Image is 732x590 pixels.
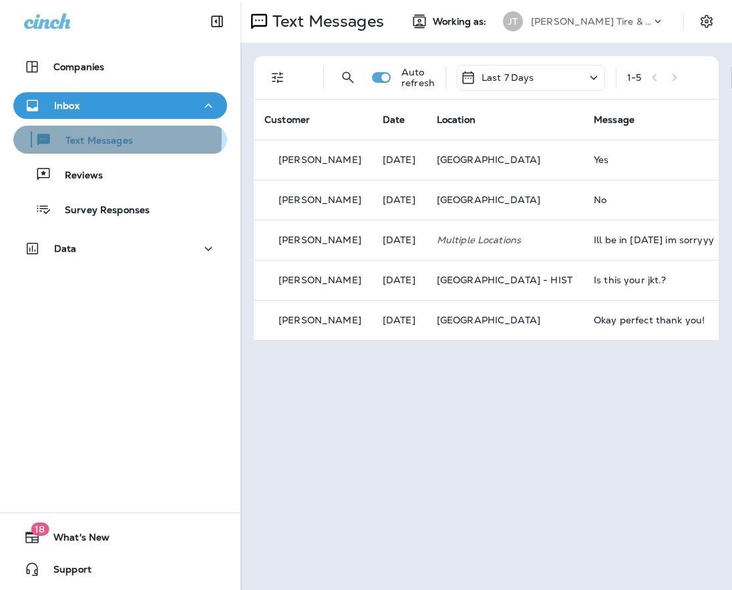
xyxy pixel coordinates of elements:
[531,16,651,27] p: [PERSON_NAME] Tire & Auto
[437,114,476,126] span: Location
[695,9,719,33] button: Settings
[13,524,227,551] button: 18What's New
[52,135,133,148] p: Text Messages
[503,11,523,31] div: JT
[594,315,714,325] div: Okay perfect thank you!
[279,154,361,165] p: [PERSON_NAME]
[594,235,714,245] div: Ill be in tomorrow im sorryyy
[279,235,361,245] p: [PERSON_NAME]
[198,8,236,35] button: Collapse Sidebar
[594,275,714,285] div: Is this your jkt.?
[54,243,77,254] p: Data
[51,170,103,182] p: Reviews
[13,556,227,583] button: Support
[31,523,49,536] span: 18
[279,315,361,325] p: [PERSON_NAME]
[51,204,150,217] p: Survey Responses
[437,194,540,206] span: [GEOGRAPHIC_DATA]
[279,275,361,285] p: [PERSON_NAME]
[264,114,310,126] span: Customer
[433,16,490,27] span: Working as:
[335,64,361,91] button: Search Messages
[437,274,572,286] span: [GEOGRAPHIC_DATA] - HIST
[383,114,405,126] span: Date
[437,314,540,326] span: [GEOGRAPHIC_DATA]
[437,154,540,166] span: [GEOGRAPHIC_DATA]
[13,92,227,119] button: Inbox
[383,315,415,325] p: Sep 29, 2025 09:27 AM
[13,160,227,188] button: Reviews
[627,72,641,83] div: 1 - 5
[383,235,415,245] p: Oct 1, 2025 03:39 PM
[383,154,415,165] p: Oct 5, 2025 01:32 PM
[40,532,110,548] span: What's New
[482,72,534,83] p: Last 7 Days
[437,235,572,245] p: Multiple Locations
[401,67,435,88] p: Auto refresh
[594,154,714,165] div: Yes
[594,194,714,205] div: No
[54,100,79,111] p: Inbox
[383,275,415,285] p: Sep 30, 2025 12:01 PM
[383,194,415,205] p: Oct 5, 2025 09:05 AM
[13,53,227,80] button: Companies
[594,114,634,126] span: Message
[13,126,227,154] button: Text Messages
[264,64,291,91] button: Filters
[279,194,361,205] p: [PERSON_NAME]
[40,564,91,580] span: Support
[267,11,384,31] p: Text Messages
[53,61,104,72] p: Companies
[13,235,227,262] button: Data
[13,195,227,223] button: Survey Responses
